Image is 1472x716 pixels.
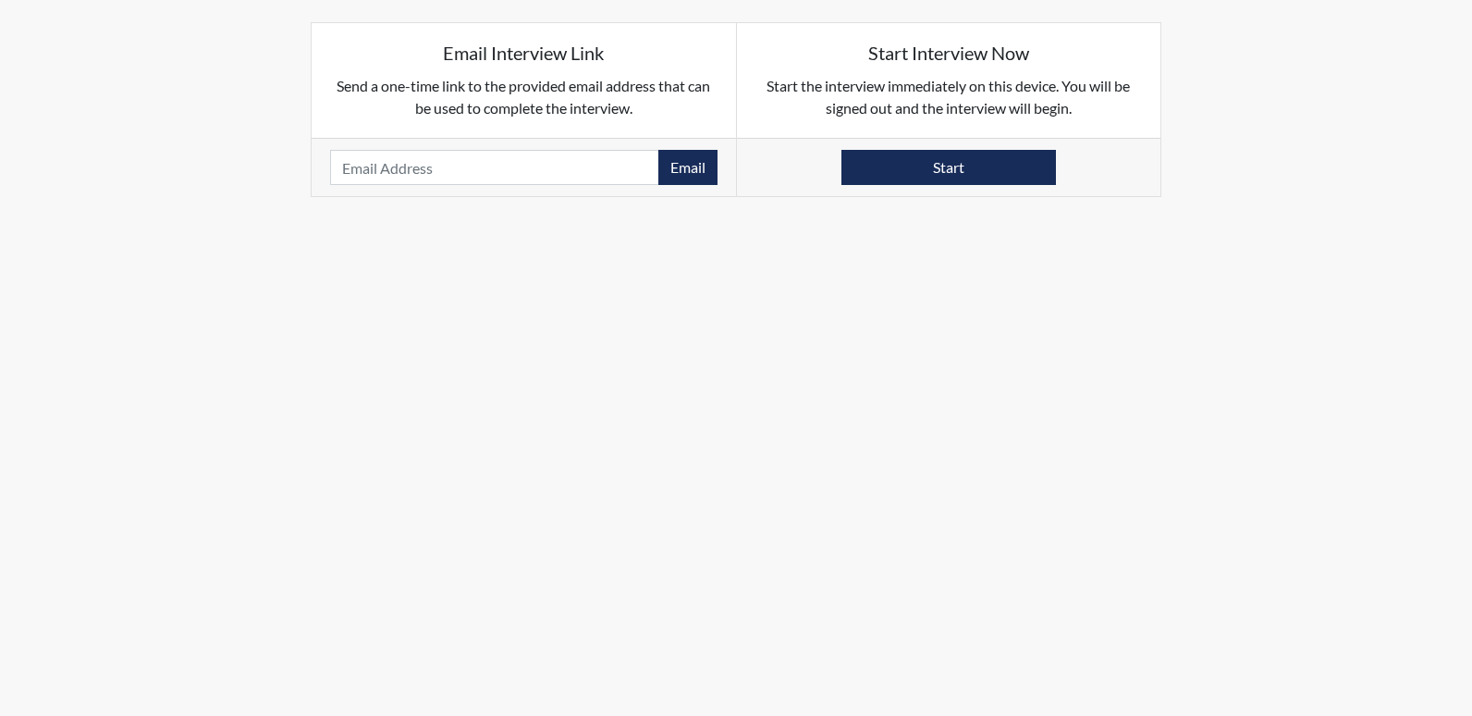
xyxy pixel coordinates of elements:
[658,150,718,185] button: Email
[755,42,1143,64] h5: Start Interview Now
[330,150,659,185] input: Email Address
[841,150,1056,185] button: Start
[330,75,718,119] p: Send a one-time link to the provided email address that can be used to complete the interview.
[330,42,718,64] h5: Email Interview Link
[755,75,1143,119] p: Start the interview immediately on this device. You will be signed out and the interview will begin.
